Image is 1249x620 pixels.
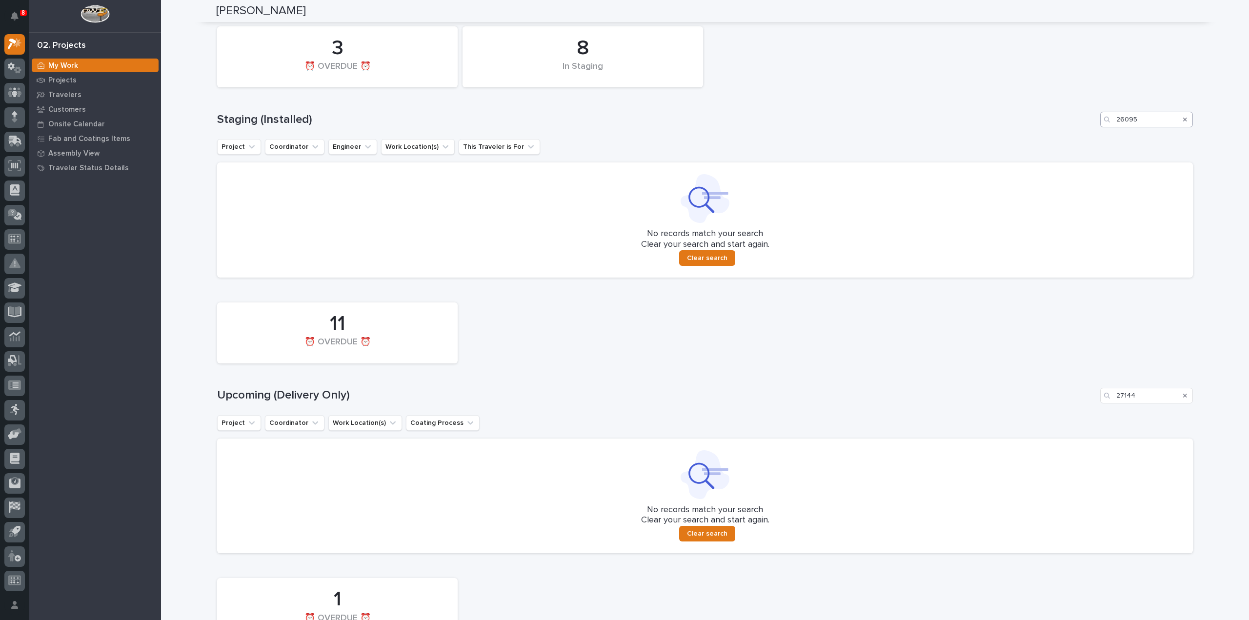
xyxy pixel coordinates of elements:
[21,9,25,16] p: 8
[29,160,161,175] a: Traveler Status Details
[48,149,100,158] p: Assembly View
[234,312,441,336] div: 11
[1100,112,1193,127] input: Search
[229,505,1181,516] p: No records match your search
[29,117,161,131] a: Onsite Calendar
[217,139,261,155] button: Project
[479,36,686,60] div: 8
[48,61,78,70] p: My Work
[641,515,769,526] p: Clear your search and start again.
[459,139,540,155] button: This Traveler is For
[37,40,86,51] div: 02. Projects
[265,139,324,155] button: Coordinator
[216,4,306,18] h2: [PERSON_NAME]
[29,58,161,73] a: My Work
[1100,388,1193,403] input: Search
[641,240,769,250] p: Clear your search and start again.
[234,36,441,60] div: 3
[328,139,377,155] button: Engineer
[234,587,441,612] div: 1
[406,415,480,431] button: Coating Process
[229,229,1181,240] p: No records match your search
[48,135,130,143] p: Fab and Coatings Items
[48,120,105,129] p: Onsite Calendar
[29,87,161,102] a: Travelers
[48,105,86,114] p: Customers
[217,415,261,431] button: Project
[687,254,727,262] span: Clear search
[217,113,1096,127] h1: Staging (Installed)
[48,91,81,100] p: Travelers
[234,61,441,82] div: ⏰ OVERDUE ⏰
[687,529,727,538] span: Clear search
[81,5,109,23] img: Workspace Logo
[48,164,129,173] p: Traveler Status Details
[265,415,324,431] button: Coordinator
[679,250,735,266] button: Clear search
[234,337,441,358] div: ⏰ OVERDUE ⏰
[29,102,161,117] a: Customers
[12,12,25,27] div: Notifications8
[679,526,735,541] button: Clear search
[381,139,455,155] button: Work Location(s)
[328,415,402,431] button: Work Location(s)
[217,388,1096,402] h1: Upcoming (Delivery Only)
[29,131,161,146] a: Fab and Coatings Items
[29,146,161,160] a: Assembly View
[48,76,77,85] p: Projects
[29,73,161,87] a: Projects
[479,61,686,82] div: In Staging
[4,6,25,26] button: Notifications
